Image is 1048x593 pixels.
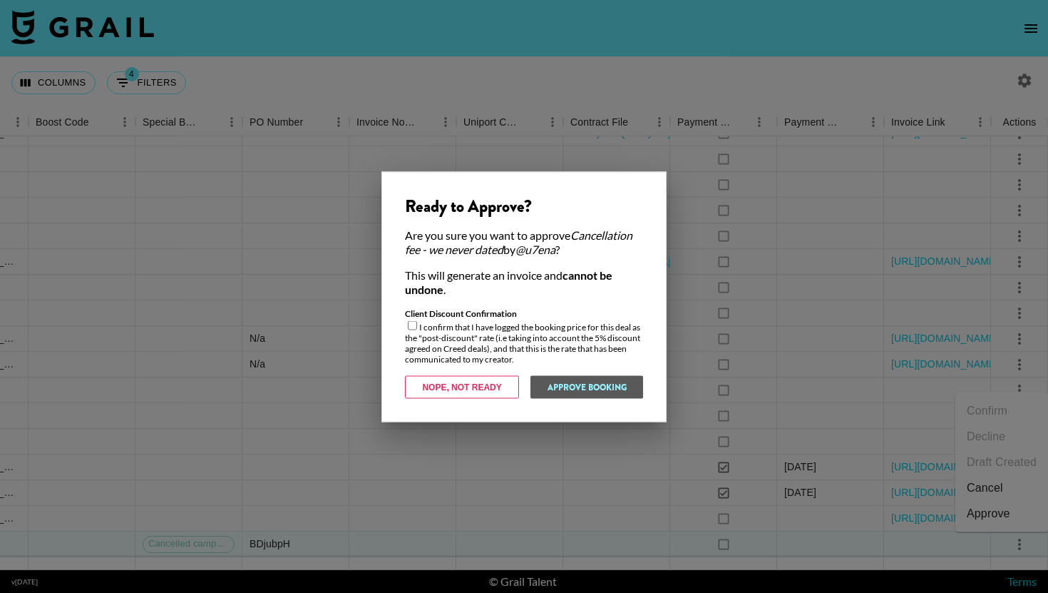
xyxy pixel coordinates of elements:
div: This will generate an invoice and . [405,268,643,296]
div: Are you sure you want to approve by ? [405,228,643,256]
em: @ u7ena [515,242,555,255]
button: Approve Booking [530,375,643,398]
div: Ready to Approve? [405,195,643,216]
strong: cannot be undone [405,268,612,295]
div: I confirm that I have logged the booking price for this deal as the "post-discount" rate (i.e tak... [405,308,643,364]
em: Cancellation fee - we never dated [405,228,632,255]
strong: Client Discount Confirmation [405,308,517,318]
button: Nope, Not Ready [405,375,519,398]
